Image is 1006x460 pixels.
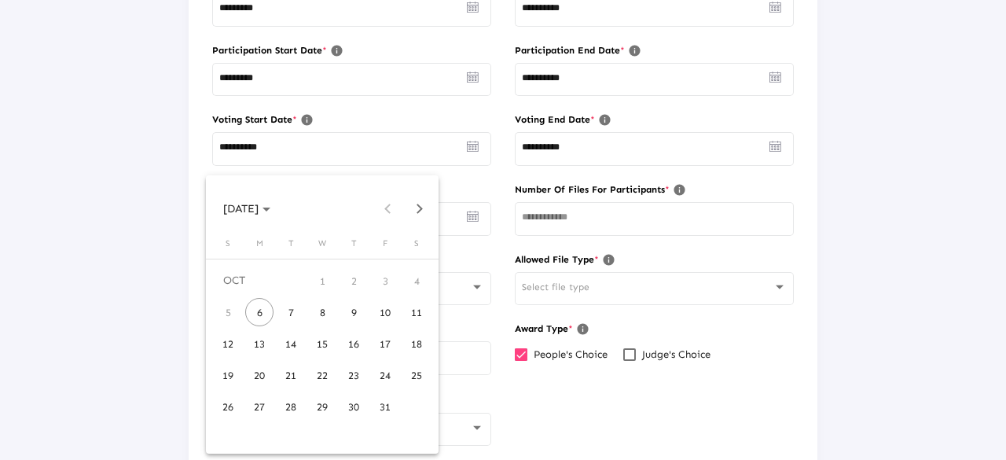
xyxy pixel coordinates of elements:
th: Tuesday [275,235,307,259]
div: 11 [402,298,431,326]
button: Choose month and year [211,193,283,224]
td: October 28, 2025 [275,391,307,422]
th: Friday [369,235,401,259]
td: October 9, 2025 [338,296,369,328]
div: 23 [340,361,368,389]
td: October 15, 2025 [307,328,338,359]
div: 2 [340,267,368,295]
div: 17 [371,329,399,358]
th: Monday [244,235,275,259]
div: 7 [277,298,305,326]
div: 24 [371,361,399,389]
div: 26 [214,392,242,421]
td: October 18, 2025 [401,328,432,359]
td: October 22, 2025 [307,359,338,391]
div: 25 [402,361,431,389]
div: 20 [245,361,274,389]
div: 18 [402,329,431,358]
div: 28 [277,392,305,421]
td: October 24, 2025 [369,359,401,391]
td: October 14, 2025 [275,328,307,359]
td: October 26, 2025 [212,391,244,422]
th: Sunday [212,235,244,259]
div: 16 [340,329,368,358]
td: October 25, 2025 [401,359,432,391]
div: 9 [340,298,368,326]
td: October 13, 2025 [244,328,275,359]
div: 10 [371,298,399,326]
td: October 19, 2025 [212,359,244,391]
div: 13 [245,329,274,358]
td: October 31, 2025 [369,391,401,422]
div: 1 [308,267,336,295]
div: 4 [402,267,431,295]
div: 12 [214,329,242,358]
div: 15 [308,329,336,358]
div: 6 [245,298,274,326]
th: Wednesday [307,235,338,259]
button: Next month [403,193,435,224]
div: 30 [340,392,368,421]
div: 5 [214,298,242,326]
td: October 12, 2025 [212,328,244,359]
td: October 4, 2025 [401,265,432,296]
td: October 23, 2025 [338,359,369,391]
td: October 30, 2025 [338,391,369,422]
th: Thursday [338,235,369,259]
td: October 20, 2025 [244,359,275,391]
td: October 2, 2025 [338,265,369,296]
td: OCT [212,265,307,296]
td: October 8, 2025 [307,296,338,328]
div: 27 [245,392,274,421]
div: 8 [308,298,336,326]
div: 29 [308,392,336,421]
div: 19 [214,361,242,389]
td: October 10, 2025 [369,296,401,328]
td: October 7, 2025 [275,296,307,328]
button: Previous month [372,193,403,224]
td: October 16, 2025 [338,328,369,359]
td: October 21, 2025 [275,359,307,391]
span: [DATE] [223,202,270,215]
td: October 1, 2025 [307,265,338,296]
th: Saturday [401,235,432,259]
td: October 6, 2025 [244,296,275,328]
td: October 11, 2025 [401,296,432,328]
div: 14 [277,329,305,358]
td: October 5, 2025 [212,296,244,328]
div: 21 [277,361,305,389]
td: October 27, 2025 [244,391,275,422]
div: 22 [308,361,336,389]
td: October 3, 2025 [369,265,401,296]
td: October 29, 2025 [307,391,338,422]
div: 3 [371,267,399,295]
div: 31 [371,392,399,421]
td: October 17, 2025 [369,328,401,359]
